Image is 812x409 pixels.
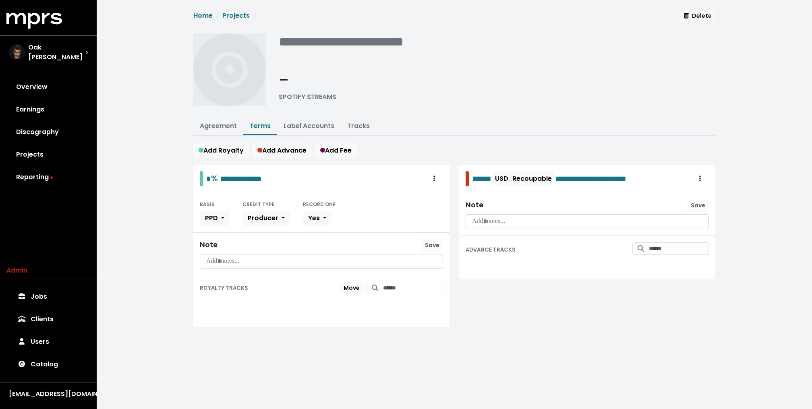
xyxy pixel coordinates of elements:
a: Projects [6,143,90,166]
small: RECORD ONE [303,201,336,208]
a: Discography [6,121,90,143]
nav: breadcrumb [193,11,259,27]
span: Edit value [220,175,262,183]
span: % [211,173,218,184]
a: Label Accounts [284,121,334,130]
button: Royalty administration options [425,171,443,186]
a: Earnings [6,98,90,121]
a: Tracks [347,121,370,130]
span: Move [344,284,360,292]
span: PPD [205,213,218,223]
span: Add Royalty [199,146,244,155]
img: Album cover for this project [193,33,266,106]
img: The selected account / producer [9,44,25,60]
div: SPOTIFY STREAMS [279,92,336,102]
div: [EMAIL_ADDRESS][DOMAIN_NAME] [9,389,88,399]
button: Add Advance [252,143,312,158]
div: Note [200,241,217,249]
button: Recoupable [510,171,554,186]
small: BASIS [200,201,215,208]
button: Add Royalty [193,143,249,158]
input: Search for tracks by title and link them to this royalty [383,282,443,294]
div: - [279,69,336,92]
a: Agreement [200,121,237,130]
a: Clients [6,308,90,331]
a: Users [6,331,90,353]
span: Recoupable [512,174,552,183]
span: Producer [248,213,278,223]
button: USD [493,171,510,186]
span: Delete [684,12,712,20]
span: Edit value [555,173,626,185]
a: Jobs [6,285,90,308]
span: Edit value [279,35,404,48]
span: Yes [308,213,320,223]
a: Reporting [6,166,90,188]
button: Delete [680,10,715,22]
a: Projects [222,11,250,20]
button: Royalty administration options [691,171,709,186]
button: PPD [200,211,230,226]
a: Catalog [6,353,90,376]
a: Terms [250,121,271,130]
a: Home [193,11,213,20]
a: mprs logo [6,16,62,25]
a: Overview [6,76,90,98]
div: Note [466,201,483,209]
button: [EMAIL_ADDRESS][DOMAIN_NAME] [6,389,90,399]
input: Search for tracks by title and link them to this advance [649,242,709,255]
span: Oak [PERSON_NAME] [28,43,85,62]
small: ADVANCE TRACKS [466,246,516,254]
span: Edit value [472,173,491,185]
span: Add Fee [320,146,352,155]
button: Producer [242,211,290,226]
span: Add Advance [257,146,307,155]
span: USD [495,174,508,183]
button: Move [340,282,363,294]
button: Yes [303,211,331,226]
small: ROYALTY TRACKS [200,284,248,292]
small: CREDIT TYPE [242,201,275,208]
span: Edit value [206,175,211,183]
button: Add Fee [315,143,357,158]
